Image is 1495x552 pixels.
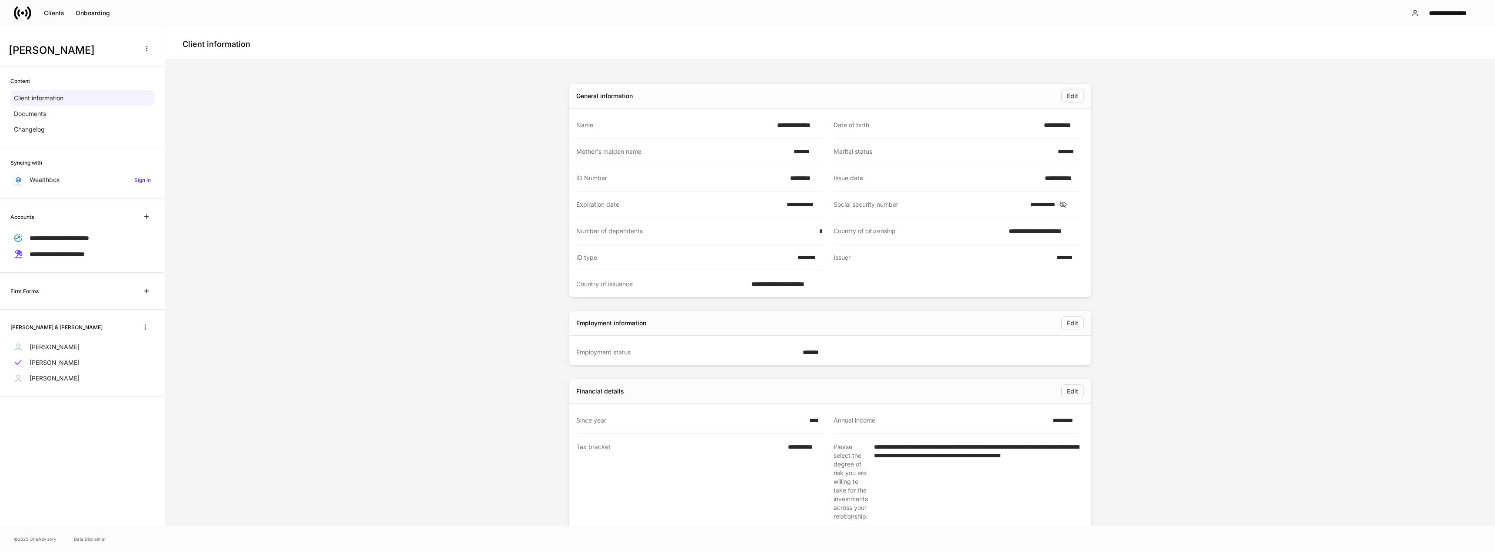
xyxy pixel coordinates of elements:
[10,172,154,188] a: WealthboxSign in
[10,370,154,386] a: [PERSON_NAME]
[1067,93,1078,99] div: Edit
[38,6,70,20] button: Clients
[834,227,1003,235] div: Country of citizenship
[10,77,30,85] h6: Content
[834,200,1025,209] div: Social security number
[576,200,781,209] div: Expiration date
[10,339,154,355] a: [PERSON_NAME]
[1061,384,1084,398] button: Edit
[576,443,783,520] div: Tax bracket
[10,122,154,137] a: Changelog
[576,253,792,262] div: ID type
[834,443,869,521] div: Please select the degree of risk you are willing to take for the investments across your relation...
[10,213,34,221] h6: Accounts
[576,387,624,396] div: Financial details
[14,125,45,134] p: Changelog
[834,174,1040,182] div: Issue date
[1067,320,1078,326] div: Edit
[10,323,103,331] h6: [PERSON_NAME] & [PERSON_NAME]
[10,159,42,167] h6: Syncing with
[10,106,154,122] a: Documents
[576,147,788,156] div: Mother's maiden name
[576,174,785,182] div: ID Number
[30,343,80,351] p: [PERSON_NAME]
[576,416,804,425] div: Since year
[183,39,250,50] h4: Client information
[14,535,56,542] span: © 2025 OneAdvisory
[70,6,116,20] button: Onboarding
[44,10,64,16] div: Clients
[834,121,1039,129] div: Date of birth
[1067,388,1078,394] div: Edit
[74,535,106,542] a: Data Disclaimer
[834,416,1047,425] div: Annual income
[834,253,1051,262] div: Issuer
[76,10,110,16] div: Onboarding
[14,94,63,102] p: Client information
[576,121,772,129] div: Name
[9,43,134,57] h3: [PERSON_NAME]
[10,355,154,370] a: [PERSON_NAME]
[30,358,80,367] p: [PERSON_NAME]
[14,109,46,118] p: Documents
[30,175,60,184] p: Wealthbox
[576,348,797,357] div: Employment status
[576,227,814,235] div: Number of dependents
[576,92,633,100] div: General information
[10,90,154,106] a: Client information
[834,147,1053,156] div: Marital status
[1061,316,1084,330] button: Edit
[576,319,646,327] div: Employment information
[1061,89,1084,103] button: Edit
[10,287,39,295] h6: Firm Forms
[30,374,80,383] p: [PERSON_NAME]
[134,176,151,184] h6: Sign in
[576,280,746,288] div: Country of issuance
